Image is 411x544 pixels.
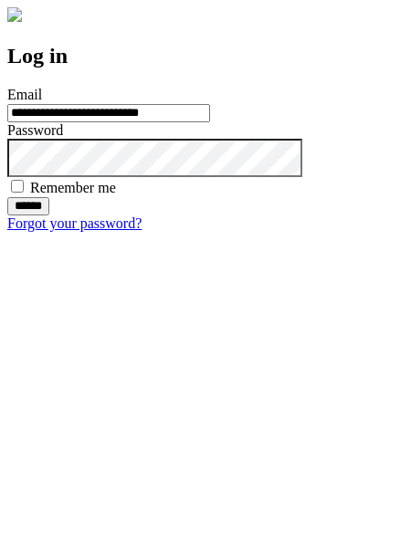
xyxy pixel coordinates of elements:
a: Forgot your password? [7,215,142,231]
img: logo-4e3dc11c47720685a147b03b5a06dd966a58ff35d612b21f08c02c0306f2b779.png [7,7,22,22]
label: Remember me [30,180,116,195]
label: Password [7,122,63,138]
label: Email [7,87,42,102]
h2: Log in [7,44,404,68]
